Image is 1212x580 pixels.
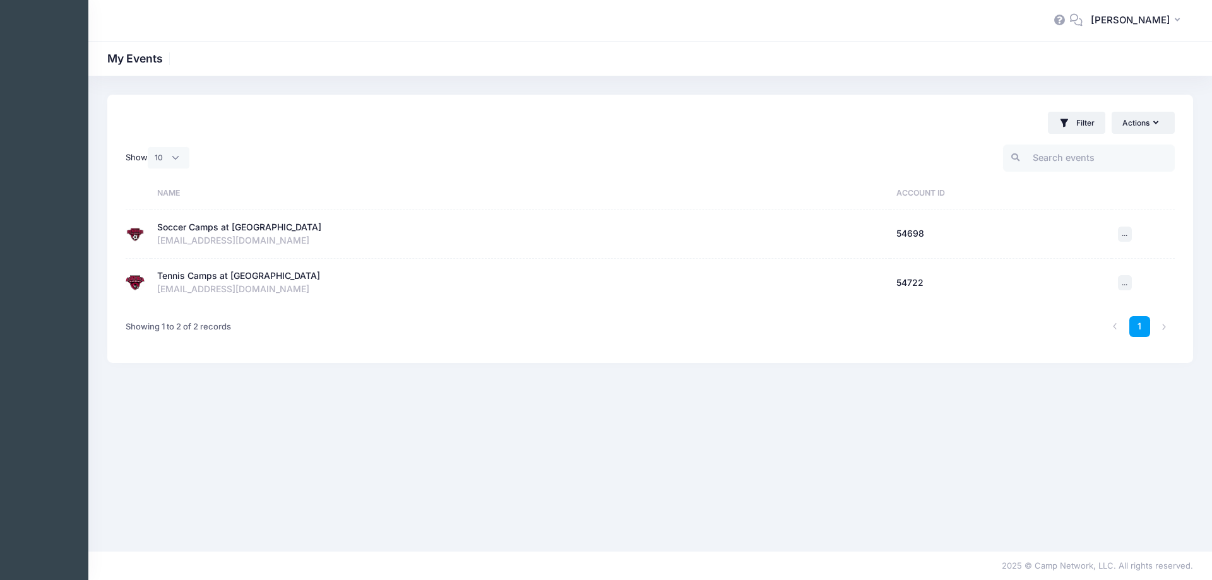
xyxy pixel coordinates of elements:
[1122,278,1127,287] span: ...
[1002,560,1193,571] span: 2025 © Camp Network, LLC. All rights reserved.
[151,177,890,210] th: Name: activate to sort column ascending
[148,147,189,169] select: Show
[1112,112,1175,133] button: Actions
[157,283,884,296] div: [EMAIL_ADDRESS][DOMAIN_NAME]
[1091,13,1170,27] span: [PERSON_NAME]
[157,234,884,247] div: [EMAIL_ADDRESS][DOMAIN_NAME]
[1048,112,1105,134] button: Filter
[1083,6,1193,35] button: [PERSON_NAME]
[126,312,231,341] div: Showing 1 to 2 of 2 records
[107,52,174,65] h1: My Events
[890,177,1112,210] th: Account ID: activate to sort column ascending
[126,273,145,292] img: Tennis Camps at Roanoke College
[1118,275,1132,290] button: ...
[1003,145,1175,172] input: Search events
[126,225,145,244] img: Soccer Camps at Roanoke College
[157,221,321,234] div: Soccer Camps at [GEOGRAPHIC_DATA]
[890,259,1112,307] td: 54722
[157,269,320,283] div: Tennis Camps at [GEOGRAPHIC_DATA]
[890,210,1112,259] td: 54698
[1118,227,1132,242] button: ...
[126,147,189,169] label: Show
[1129,316,1150,337] a: 1
[1122,229,1127,238] span: ...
